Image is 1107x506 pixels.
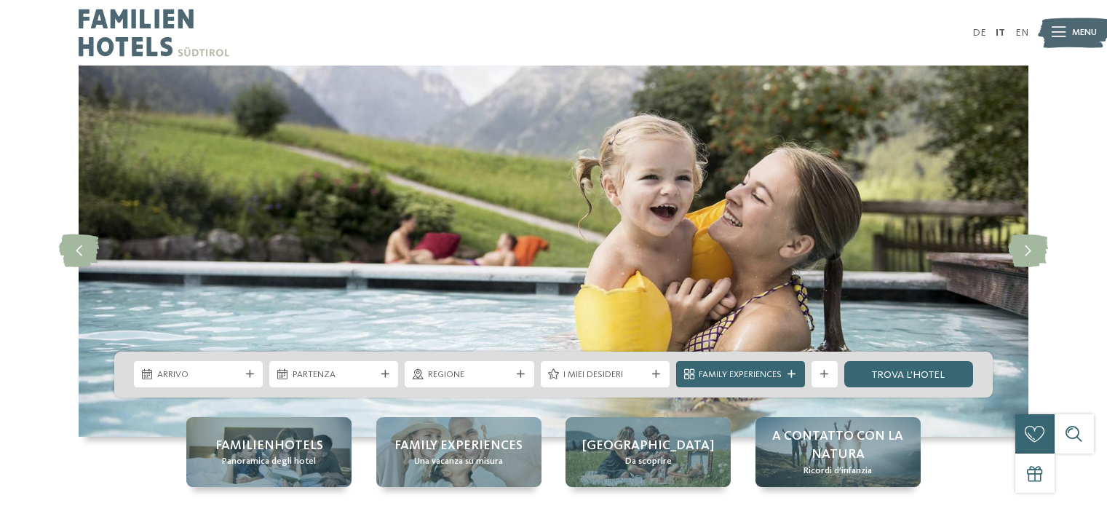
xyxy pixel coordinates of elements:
[755,417,921,487] a: Cercate un hotel con piscina coperta per bambini in Alto Adige? A contatto con la natura Ricordi ...
[625,455,672,468] span: Da scoprire
[376,417,541,487] a: Cercate un hotel con piscina coperta per bambini in Alto Adige? Family experiences Una vacanza su...
[844,361,973,387] a: trova l’hotel
[563,368,646,382] span: I miei desideri
[79,66,1028,437] img: Cercate un hotel con piscina coperta per bambini in Alto Adige?
[1015,28,1028,38] a: EN
[222,455,316,468] span: Panoramica degli hotel
[394,437,523,455] span: Family experiences
[769,427,908,464] span: A contatto con la natura
[804,465,872,478] span: Ricordi d’infanzia
[428,368,511,382] span: Regione
[293,368,376,382] span: Partenza
[582,437,714,455] span: [GEOGRAPHIC_DATA]
[566,417,731,487] a: Cercate un hotel con piscina coperta per bambini in Alto Adige? [GEOGRAPHIC_DATA] Da scoprire
[157,368,240,382] span: Arrivo
[186,417,352,487] a: Cercate un hotel con piscina coperta per bambini in Alto Adige? Familienhotels Panoramica degli h...
[972,28,986,38] a: DE
[414,455,503,468] span: Una vacanza su misura
[996,28,1005,38] a: IT
[699,368,782,382] span: Family Experiences
[215,437,323,455] span: Familienhotels
[1072,26,1097,39] span: Menu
